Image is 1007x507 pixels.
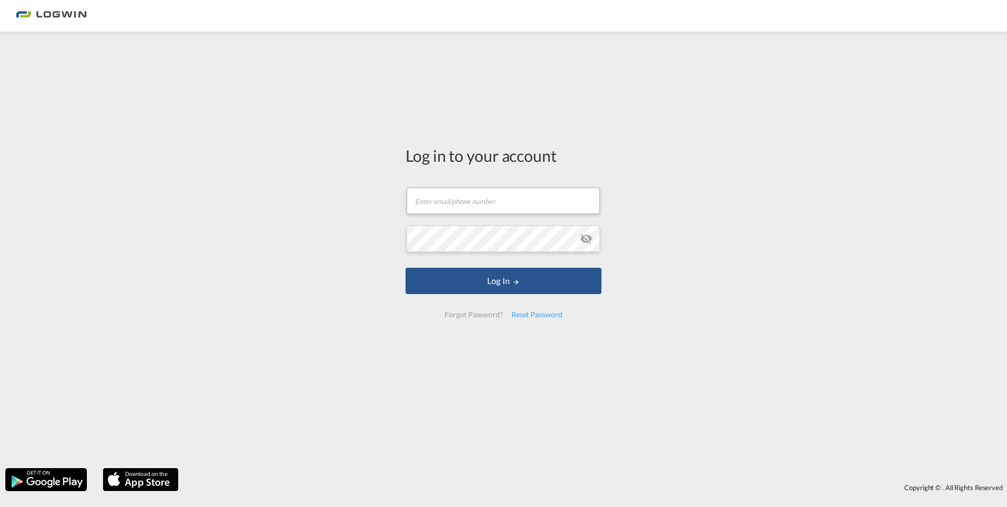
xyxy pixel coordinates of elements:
[440,305,507,324] div: Forgot Password?
[184,479,1007,496] div: Copyright © . All Rights Reserved
[4,467,88,492] img: google.png
[406,268,601,294] button: LOGIN
[16,4,87,28] img: bc73a0e0d8c111efacd525e4c8ad7d32.png
[406,144,601,167] div: Log in to your account
[507,305,567,324] div: Reset Password
[580,232,593,245] md-icon: icon-eye-off
[102,467,180,492] img: apple.png
[407,188,600,214] input: Enter email/phone number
